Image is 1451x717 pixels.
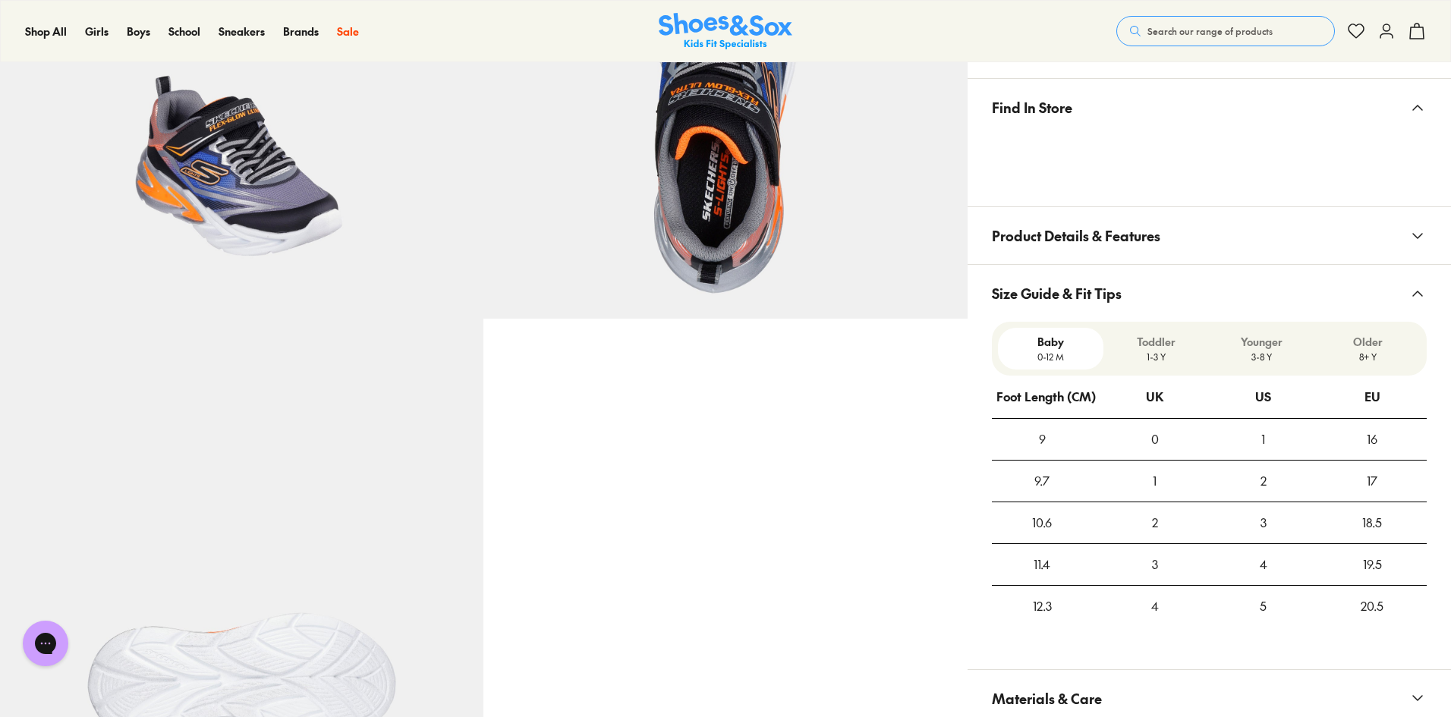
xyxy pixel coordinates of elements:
[1209,419,1317,460] div: 1
[1100,502,1209,543] div: 2
[659,13,792,50] a: Shoes & Sox
[1255,376,1271,417] div: US
[1100,419,1209,460] div: 0
[996,376,1096,417] div: Foot Length (CM)
[1116,16,1335,46] button: Search our range of products
[168,24,200,39] a: School
[25,24,67,39] a: Shop All
[1318,461,1427,502] div: 17
[1109,334,1203,350] p: Toddler
[992,461,1093,502] div: 9.7
[1321,334,1415,350] p: Older
[992,586,1093,627] div: 12.3
[1209,544,1317,585] div: 4
[1147,24,1273,38] span: Search our range of products
[968,265,1451,322] button: Size Guide & Fit Tips
[15,615,76,671] iframe: Gorgias live chat messenger
[1209,461,1317,502] div: 2
[1209,502,1317,543] div: 3
[219,24,265,39] a: Sneakers
[1004,334,1097,350] p: Baby
[1318,544,1427,585] div: 19.5
[992,544,1093,585] div: 11.4
[1364,376,1380,417] div: EU
[1215,334,1308,350] p: Younger
[1318,419,1427,460] div: 16
[968,207,1451,264] button: Product Details & Features
[1321,350,1415,363] p: 8+ Y
[992,85,1072,130] span: Find In Store
[992,136,1427,188] iframe: Find in Store
[283,24,319,39] a: Brands
[1100,586,1209,627] div: 4
[659,13,792,50] img: SNS_Logo_Responsive.svg
[992,502,1093,543] div: 10.6
[1215,350,1308,363] p: 3-8 Y
[992,213,1160,258] span: Product Details & Features
[1318,502,1427,543] div: 18.5
[992,271,1122,316] span: Size Guide & Fit Tips
[337,24,359,39] a: Sale
[1209,586,1317,627] div: 5
[1318,586,1427,627] div: 20.5
[992,419,1093,460] div: 9
[127,24,150,39] a: Boys
[1109,350,1203,363] p: 1-3 Y
[1004,350,1097,363] p: 0-12 M
[1100,544,1209,585] div: 3
[1100,461,1209,502] div: 1
[1146,376,1163,417] div: UK
[85,24,109,39] a: Girls
[968,79,1451,136] button: Find In Store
